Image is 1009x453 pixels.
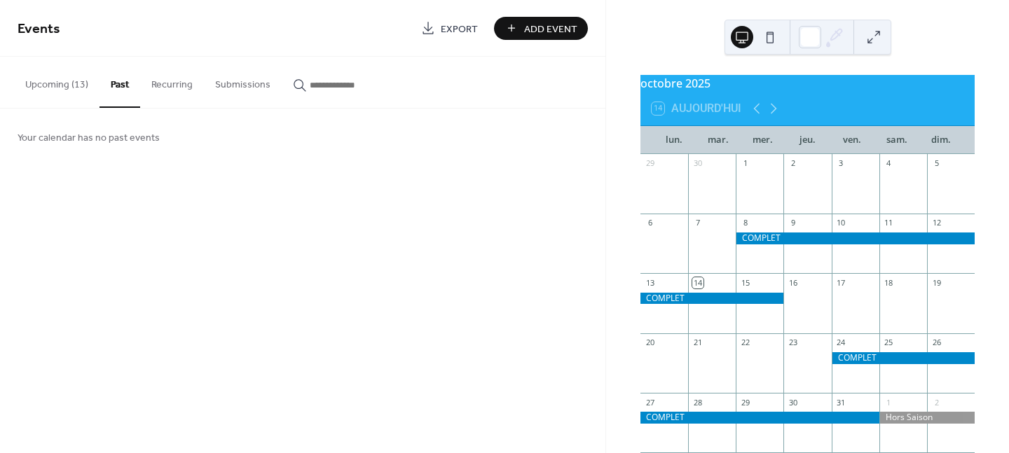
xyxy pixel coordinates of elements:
div: 13 [645,277,655,288]
div: 4 [884,158,894,169]
div: mar. [696,126,741,154]
div: Hors Saison [879,412,975,424]
div: sam. [874,126,919,154]
button: Recurring [140,57,204,106]
div: 25 [884,337,894,348]
div: 24 [836,337,846,348]
div: 1 [740,158,750,169]
div: 12 [931,218,942,228]
div: 28 [692,397,703,407]
div: 11 [884,218,894,228]
div: 29 [645,158,655,169]
div: 30 [692,158,703,169]
div: 30 [788,397,798,407]
div: COMPLET [736,232,975,244]
span: Add Event [524,22,577,36]
div: 26 [931,337,942,348]
div: octobre 2025 [640,75,975,92]
div: 31 [836,397,846,407]
button: Add Event [494,17,588,40]
a: Export [411,17,488,40]
div: lun. [652,126,696,154]
div: 2 [931,397,942,407]
div: 23 [788,337,798,348]
div: 22 [740,337,750,348]
button: Past [99,57,140,108]
div: 2 [788,158,798,169]
div: COMPLET [640,412,879,424]
span: Events [18,15,60,43]
div: 29 [740,397,750,407]
div: 21 [692,337,703,348]
div: 5 [931,158,942,169]
div: 10 [836,218,846,228]
div: COMPLET [832,352,975,364]
div: 14 [692,277,703,288]
div: 3 [836,158,846,169]
div: dim. [919,126,963,154]
span: Your calendar has no past events [18,131,160,146]
div: jeu. [785,126,830,154]
div: 27 [645,397,655,407]
div: ven. [830,126,874,154]
button: Submissions [204,57,282,106]
div: 8 [740,218,750,228]
div: mer. [741,126,785,154]
div: 16 [788,277,798,288]
div: COMPLET [640,293,783,305]
button: Upcoming (13) [14,57,99,106]
div: 19 [931,277,942,288]
div: 1 [884,397,894,407]
div: 17 [836,277,846,288]
div: 18 [884,277,894,288]
div: 9 [788,218,798,228]
div: 20 [645,337,655,348]
div: 6 [645,218,655,228]
div: 7 [692,218,703,228]
span: Export [441,22,478,36]
div: 15 [740,277,750,288]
